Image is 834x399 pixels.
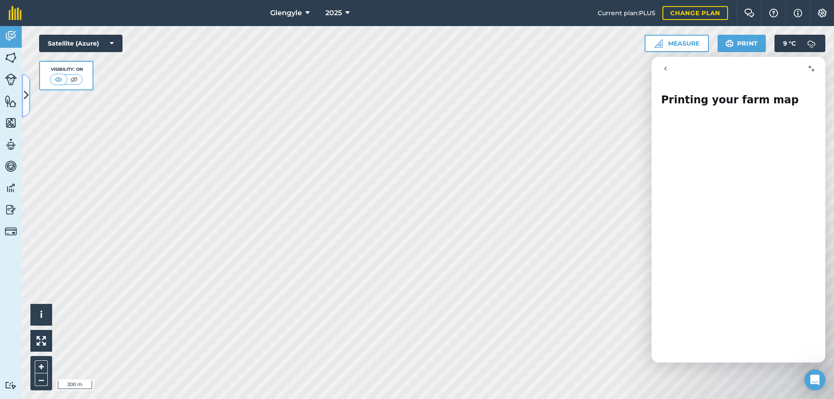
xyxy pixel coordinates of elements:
[35,360,48,373] button: +
[768,9,779,17] img: A question mark icon
[5,30,17,43] img: svg+xml;base64,PD94bWwgdmVyc2lvbj0iMS4wIiBlbmNvZGluZz0idXRmLTgiPz4KPCEtLSBHZW5lcmF0b3I6IEFkb2JlIE...
[5,73,17,86] img: svg+xml;base64,PD94bWwgdmVyc2lvbj0iMS4wIiBlbmNvZGluZz0idXRmLTgiPz4KPCEtLSBHZW5lcmF0b3I6IEFkb2JlIE...
[69,75,79,84] img: svg+xml;base64,PHN2ZyB4bWxucz0iaHR0cDovL3d3dy53My5vcmcvMjAwMC9zdmciIHdpZHRoPSI1MCIgaGVpZ2h0PSI0MC...
[817,9,827,17] img: A cog icon
[5,203,17,216] img: svg+xml;base64,PD94bWwgdmVyc2lvbj0iMS4wIiBlbmNvZGluZz0idXRmLTgiPz4KPCEtLSBHZW5lcmF0b3I6IEFkb2JlIE...
[5,225,17,237] img: svg+xml;base64,PD94bWwgdmVyc2lvbj0iMS4wIiBlbmNvZGluZz0idXRmLTgiPz4KPCEtLSBHZW5lcmF0b3I6IEFkb2JlIE...
[803,35,820,52] img: svg+xml;base64,PD94bWwgdmVyc2lvbj0iMS4wIiBlbmNvZGluZz0idXRmLTgiPz4KPCEtLSBHZW5lcmF0b3I6IEFkb2JlIE...
[9,6,22,20] img: fieldmargin Logo
[5,95,17,108] img: svg+xml;base64,PHN2ZyB4bWxucz0iaHR0cDovL3d3dy53My5vcmcvMjAwMC9zdmciIHdpZHRoPSI1NiIgaGVpZ2h0PSI2MC...
[598,8,655,18] span: Current plan : PLUS
[645,35,709,52] button: Measure
[783,35,796,52] span: 9 ° C
[774,35,825,52] button: 9 °C
[5,160,17,173] img: svg+xml;base64,PD94bWwgdmVyc2lvbj0iMS4wIiBlbmNvZGluZz0idXRmLTgiPz4KPCEtLSBHZW5lcmF0b3I6IEFkb2JlIE...
[325,8,342,18] span: 2025
[5,138,17,151] img: svg+xml;base64,PD94bWwgdmVyc2lvbj0iMS4wIiBlbmNvZGluZz0idXRmLTgiPz4KPCEtLSBHZW5lcmF0b3I6IEFkb2JlIE...
[725,38,734,49] img: svg+xml;base64,PHN2ZyB4bWxucz0iaHR0cDovL3d3dy53My5vcmcvMjAwMC9zdmciIHdpZHRoPSIxOSIgaGVpZ2h0PSIyNC...
[794,8,802,18] img: svg+xml;base64,PHN2ZyB4bWxucz0iaHR0cDovL3d3dy53My5vcmcvMjAwMC9zdmciIHdpZHRoPSIxNyIgaGVpZ2h0PSIxNy...
[5,51,17,64] img: svg+xml;base64,PHN2ZyB4bWxucz0iaHR0cDovL3d3dy53My5vcmcvMjAwMC9zdmciIHdpZHRoPSI1NiIgaGVpZ2h0PSI2MC...
[5,381,17,389] img: svg+xml;base64,PD94bWwgdmVyc2lvbj0iMS4wIiBlbmNvZGluZz0idXRmLTgiPz4KPCEtLSBHZW5lcmF0b3I6IEFkb2JlIE...
[50,66,83,73] div: Visibility: On
[654,39,663,48] img: Ruler icon
[40,309,43,320] span: i
[804,369,825,390] div: Open Intercom Messenger
[652,57,825,363] iframe: Intercom live chat
[662,6,728,20] a: Change plan
[5,181,17,195] img: svg+xml;base64,PD94bWwgdmVyc2lvbj0iMS4wIiBlbmNvZGluZz0idXRmLTgiPz4KPCEtLSBHZW5lcmF0b3I6IEFkb2JlIE...
[5,116,17,129] img: svg+xml;base64,PHN2ZyB4bWxucz0iaHR0cDovL3d3dy53My5vcmcvMjAwMC9zdmciIHdpZHRoPSI1NiIgaGVpZ2h0PSI2MC...
[35,373,48,386] button: –
[30,304,52,326] button: i
[744,9,755,17] img: Two speech bubbles overlapping with the left bubble in the forefront
[718,35,766,52] button: Print
[39,35,122,52] button: Satellite (Azure)
[53,75,64,84] img: svg+xml;base64,PHN2ZyB4bWxucz0iaHR0cDovL3d3dy53My5vcmcvMjAwMC9zdmciIHdpZHRoPSI1MCIgaGVpZ2h0PSI0MC...
[36,336,46,346] img: Four arrows, one pointing top left, one top right, one bottom right and the last bottom left
[270,8,302,18] span: Glengyle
